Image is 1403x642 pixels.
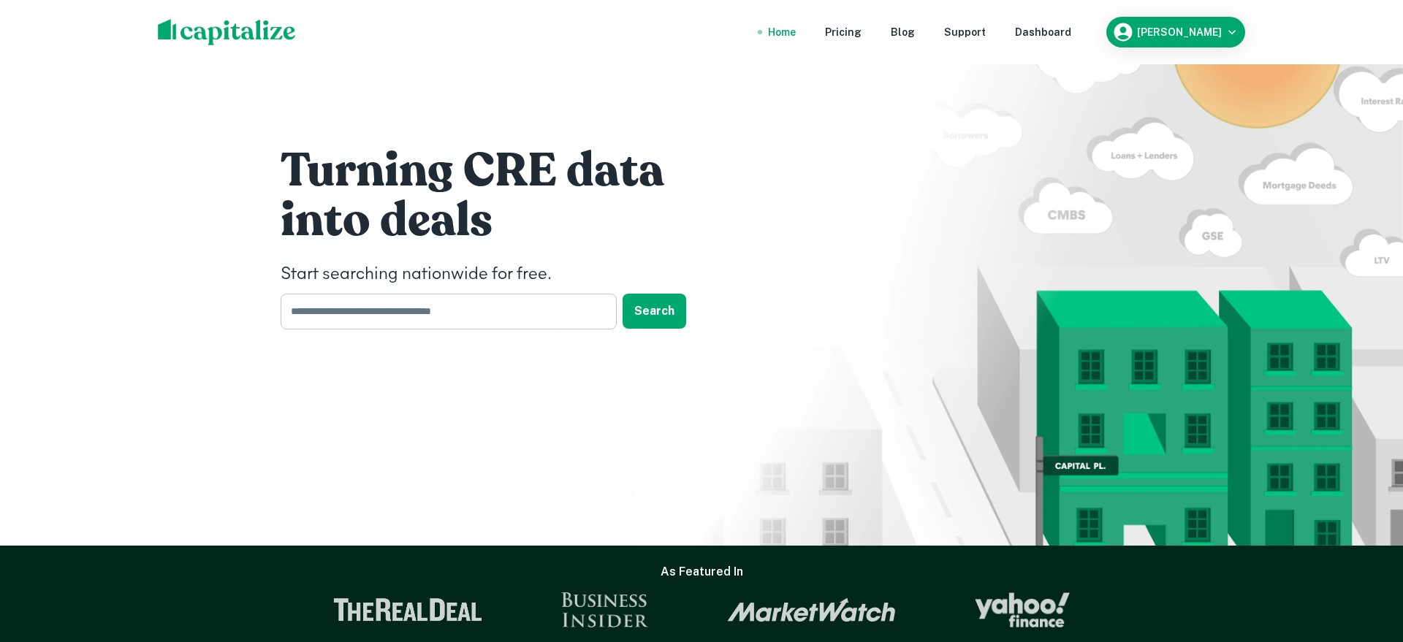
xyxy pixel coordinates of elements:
[1330,525,1403,595] iframe: Chat Widget
[661,563,743,581] h6: As Featured In
[561,592,649,627] img: Business Insider
[825,24,862,40] a: Pricing
[281,191,719,250] h1: into deals
[891,24,915,40] a: Blog
[727,597,896,622] img: Market Watch
[1015,24,1071,40] a: Dashboard
[281,261,719,288] h4: Start searching nationwide for free.
[333,598,482,622] img: The Real Deal
[975,592,1070,627] img: Yahoo Finance
[623,294,686,329] button: Search
[1106,17,1245,47] button: [PERSON_NAME]
[281,142,719,200] h1: Turning CRE data
[944,24,986,40] a: Support
[768,24,796,40] a: Home
[1137,27,1222,37] h6: [PERSON_NAME]
[158,19,296,45] img: capitalize-logo.png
